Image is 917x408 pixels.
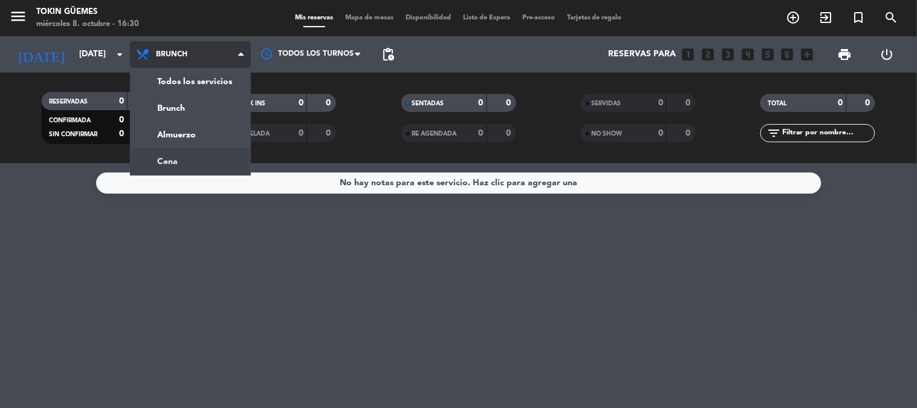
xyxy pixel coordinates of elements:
div: Tokin Güemes [36,6,139,18]
strong: 0 [658,99,663,107]
div: miércoles 8. octubre - 16:30 [36,18,139,30]
i: looks_3 [720,47,736,62]
span: CONFIRMADA [49,117,91,123]
strong: 0 [685,129,693,137]
strong: 0 [866,99,873,107]
strong: 0 [119,116,124,124]
span: RE AGENDADA [412,131,457,137]
strong: 0 [326,129,334,137]
a: Brunch [131,95,250,122]
span: Mis reservas [289,15,339,21]
strong: 0 [299,129,303,137]
span: Pre-acceso [516,15,561,21]
span: NO SHOW [592,131,623,137]
i: looks_one [680,47,696,62]
strong: 0 [506,99,513,107]
i: looks_6 [780,47,795,62]
span: Mapa de mesas [339,15,400,21]
i: power_settings_new [880,47,894,62]
i: menu [9,7,27,25]
input: Filtrar por nombre... [781,127,875,140]
span: print [838,47,852,62]
i: search [884,10,899,25]
strong: 0 [479,129,484,137]
a: Todos los servicios [131,68,250,95]
span: Disponibilidad [400,15,457,21]
span: TOTAL [768,100,786,107]
span: RESERVADAS [49,99,88,105]
i: looks_5 [760,47,776,62]
strong: 0 [658,129,663,137]
span: Tarjetas de regalo [561,15,628,21]
div: No hay notas para este servicio. Haz clic para agregar una [340,176,577,190]
span: Reservas para [608,50,676,59]
span: SERVIDAS [592,100,621,107]
strong: 0 [326,99,334,107]
strong: 0 [479,99,484,107]
i: exit_to_app [819,10,834,25]
strong: 0 [506,129,513,137]
span: Brunch [156,50,187,59]
i: arrow_drop_down [112,47,127,62]
i: [DATE] [9,41,73,68]
i: turned_in_not [852,10,866,25]
strong: 0 [685,99,693,107]
strong: 0 [299,99,303,107]
span: Lista de Espera [457,15,516,21]
div: LOG OUT [866,36,908,73]
strong: 0 [119,130,124,138]
i: add_circle_outline [786,10,801,25]
strong: 0 [119,97,124,105]
a: Cena [131,148,250,175]
i: filter_list [766,126,781,140]
span: pending_actions [381,47,395,62]
span: CANCELADA [232,131,270,137]
a: Almuerzo [131,122,250,148]
strong: 0 [838,99,843,107]
i: add_box [800,47,815,62]
i: looks_4 [740,47,756,62]
span: SENTADAS [412,100,444,107]
i: looks_two [700,47,716,62]
span: SIN CONFIRMAR [49,131,97,137]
